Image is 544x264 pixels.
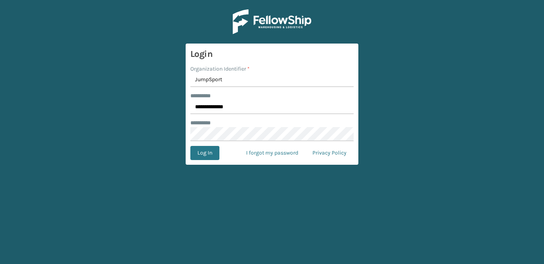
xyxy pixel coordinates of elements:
img: Logo [233,9,311,34]
a: I forgot my password [239,146,305,160]
button: Log In [190,146,219,160]
a: Privacy Policy [305,146,354,160]
h3: Login [190,48,354,60]
label: Organization Identifier [190,65,250,73]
